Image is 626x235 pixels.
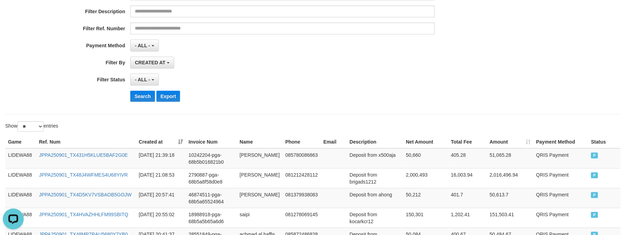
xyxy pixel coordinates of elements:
[283,136,320,148] th: Phone
[136,168,186,188] td: [DATE] 21:08:53
[186,168,237,188] td: 2790887-pga-68b5a8f58d0e8
[448,168,487,188] td: 16,003.94
[283,188,320,208] td: 081379938083
[533,188,588,208] td: QRIS Payment
[135,43,150,48] span: - ALL -
[487,188,534,208] td: 50,613.7
[347,148,403,169] td: Deposit from x500aja
[487,168,534,188] td: 2,016,496.94
[39,212,128,217] a: JPPA250901_TX4HVAZHHLFM99SBITQ
[283,168,320,188] td: 081212428112
[237,168,283,188] td: [PERSON_NAME]
[237,136,283,148] th: Name
[5,136,36,148] th: Game
[588,136,621,148] th: Status
[39,172,128,178] a: JPPA250901_TX48J4WFMES4U68YIVR
[283,148,320,169] td: 085780086863
[283,208,320,228] td: 081278069145
[533,168,588,188] td: QRIS Payment
[591,192,598,198] span: PAID
[487,136,534,148] th: Amount: activate to sort column ascending
[130,91,155,102] button: Search
[237,208,283,228] td: saipi
[533,136,588,148] th: Payment Method
[136,148,186,169] td: [DATE] 21:39:18
[237,148,283,169] td: [PERSON_NAME]
[5,121,58,132] label: Show entries
[135,77,150,82] span: - ALL -
[347,136,403,148] th: Description
[347,168,403,188] td: Deposit from brigads1212
[130,40,159,51] button: - ALL -
[347,208,403,228] td: Deposit from kocarkcr12
[237,188,283,208] td: [PERSON_NAME]
[347,188,403,208] td: Deposit from ahong
[448,208,487,228] td: 1,202.41
[591,212,598,218] span: PAID
[130,74,159,86] button: - ALL -
[5,148,36,169] td: LIDEWA88
[321,136,347,148] th: Email
[403,136,448,148] th: Net Amount
[448,188,487,208] td: 401.7
[39,192,132,197] a: JPPA250901_TX4D5KV7VSBAOB5GOJW
[403,168,448,188] td: 2,000,493
[156,91,180,102] button: Export
[186,136,237,148] th: Invoice Num
[487,148,534,169] td: 51,065.28
[487,208,534,228] td: 151,503.41
[186,148,237,169] td: 10242204-pga-68b5b016821b0
[136,208,186,228] td: [DATE] 20:55:02
[403,188,448,208] td: 50,212
[448,148,487,169] td: 405.28
[591,172,598,178] span: PAID
[186,188,237,208] td: 46874511-pga-68b5a65524964
[591,153,598,159] span: PAID
[186,208,237,228] td: 18988918-pga-68b5a5b65a6d6
[448,136,487,148] th: Total Fee
[39,152,128,158] a: JPPA250901_TX431H5KLUE5BAF2G0E
[17,121,44,132] select: Showentries
[136,188,186,208] td: [DATE] 20:57:41
[136,136,186,148] th: Created at: activate to sort column ascending
[403,208,448,228] td: 150,301
[403,148,448,169] td: 50,660
[3,3,24,24] button: Open LiveChat chat widget
[533,148,588,169] td: QRIS Payment
[5,168,36,188] td: LIDEWA88
[533,208,588,228] td: QRIS Payment
[135,60,165,65] span: CREATED AT
[130,57,174,68] button: CREATED AT
[5,188,36,208] td: LIDEWA88
[36,136,136,148] th: Ref. Num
